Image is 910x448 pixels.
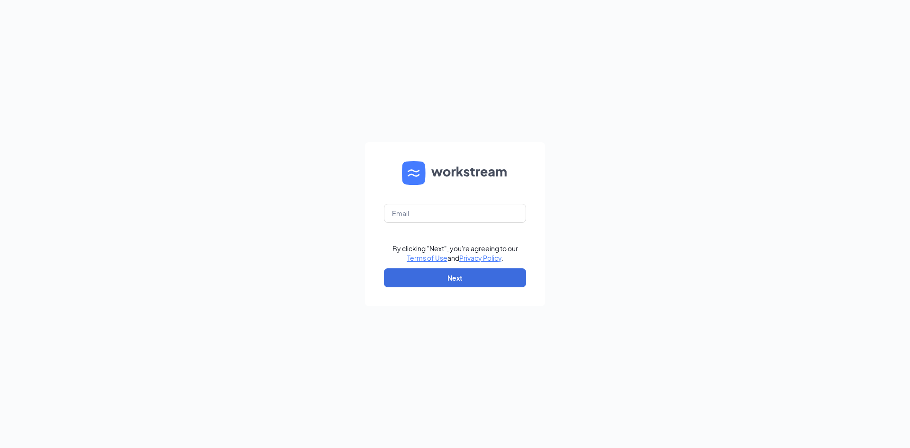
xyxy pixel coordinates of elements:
input: Email [384,204,526,223]
a: Privacy Policy [459,254,501,262]
button: Next [384,268,526,287]
div: By clicking "Next", you're agreeing to our and . [392,244,518,263]
a: Terms of Use [407,254,447,262]
img: WS logo and Workstream text [402,161,508,185]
